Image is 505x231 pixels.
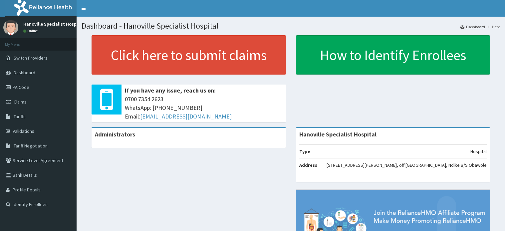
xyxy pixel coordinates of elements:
a: Click here to submit claims [92,35,286,75]
img: User Image [3,20,18,35]
span: Claims [14,99,27,105]
a: Dashboard [460,24,485,30]
span: Switch Providers [14,55,48,61]
p: [STREET_ADDRESS][PERSON_NAME], off [GEOGRAPHIC_DATA], Ndike B/S Obawole [327,162,487,168]
b: Address [299,162,317,168]
h1: Dashboard - Hanoville Specialist Hospital [82,22,500,30]
strong: Hanoville Specialist Hospital [299,130,377,138]
b: Administrators [95,130,135,138]
a: [EMAIL_ADDRESS][DOMAIN_NAME] [140,113,232,120]
a: How to Identify Enrollees [296,35,490,75]
span: Tariff Negotiation [14,143,48,149]
span: 0700 7354 2623 WhatsApp: [PHONE_NUMBER] Email: [125,95,283,120]
span: Dashboard [14,70,35,76]
span: Tariffs [14,114,26,119]
p: Hospital [470,148,487,155]
b: If you have any issue, reach us on: [125,87,216,94]
li: Here [486,24,500,30]
b: Type [299,148,310,154]
p: Hanoville Specialist Hospital [23,22,84,26]
a: Online [23,29,39,33]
